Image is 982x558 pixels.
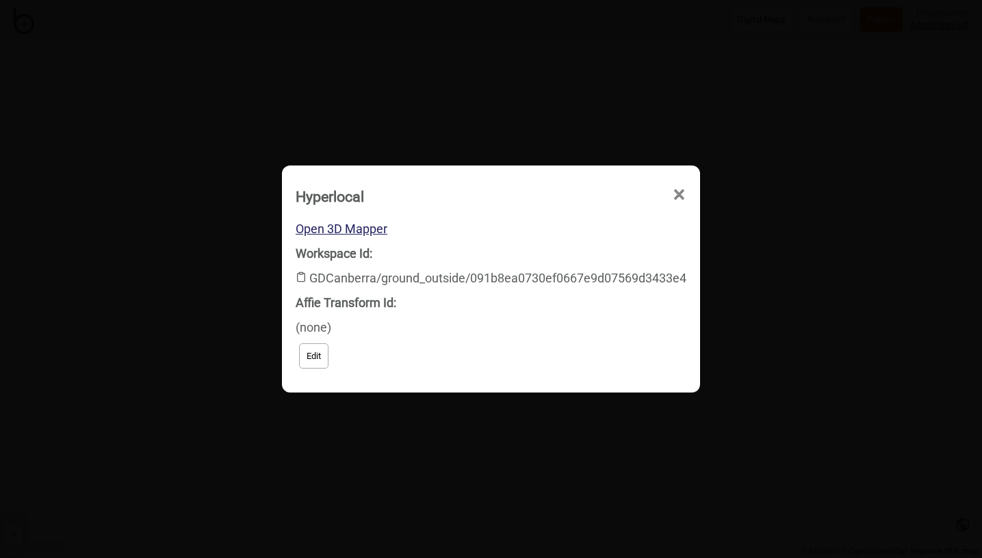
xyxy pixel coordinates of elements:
div: GDCanberra/ground_outside/091b8ea0730ef0667e9d07569d3433e4 [296,241,686,291]
div: Hyperlocal [296,182,364,211]
div: (none) [296,291,686,340]
button: Edit [299,343,328,369]
strong: Affie Transform Id: [296,295,396,310]
strong: Workspace Id: [296,246,372,261]
a: Open 3D Mapper [296,222,387,236]
span: × [672,172,686,217]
